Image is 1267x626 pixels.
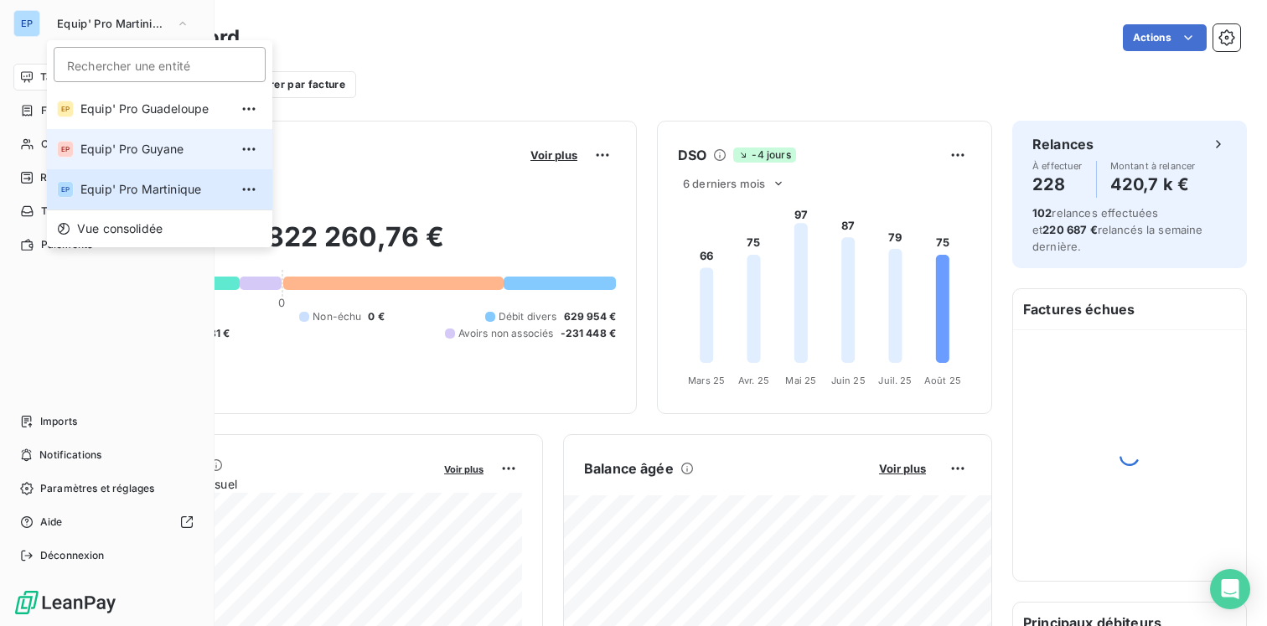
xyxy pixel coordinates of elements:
span: relances effectuées et relancés la semaine dernière. [1032,206,1203,253]
span: Imports [40,414,77,429]
button: Actions [1123,24,1207,51]
input: placeholder [54,47,266,82]
tspan: Juil. 25 [878,375,912,386]
span: Voir plus [879,462,926,475]
button: Filtrer par facture [219,71,356,98]
h6: Relances [1032,134,1094,154]
span: Chiffre d'affaires mensuel [95,475,432,493]
img: Logo LeanPay [13,589,117,616]
span: Relances [40,170,85,185]
span: À effectuer [1032,161,1083,171]
span: 220 687 € [1042,223,1097,236]
a: +99Relances [13,164,200,191]
span: Paiements [41,237,92,252]
button: Voir plus [874,461,931,476]
span: Vue consolidée [77,220,163,237]
tspan: Mai 25 [785,375,816,386]
a: Paramètres et réglages [13,475,200,502]
button: Voir plus [439,461,489,476]
span: 0 [278,296,285,309]
span: Aide [40,515,63,530]
a: 21Tâches [13,198,200,225]
button: Voir plus [525,147,582,163]
tspan: Juin 25 [831,375,866,386]
a: Clients [13,131,200,158]
tspan: Août 25 [924,375,961,386]
span: Montant à relancer [1110,161,1196,171]
h4: 228 [1032,171,1083,198]
h6: Factures échues [1013,289,1246,329]
tspan: Avr. 25 [738,375,769,386]
a: Aide [13,509,200,535]
a: Tableau de bord [13,64,200,91]
span: Voir plus [444,463,484,475]
span: 629 954 € [564,309,616,324]
span: Déconnexion [40,548,105,563]
tspan: Mars 25 [688,375,725,386]
span: Equip' Pro Guyane [80,141,229,158]
span: Clients [41,137,75,152]
span: Non-échu [313,309,361,324]
div: Open Intercom Messenger [1210,569,1250,609]
span: Equip' Pro Martinique [57,17,169,30]
a: Paiements [13,231,200,258]
span: 6 derniers mois [683,177,765,190]
div: EP [57,101,74,117]
span: 0 € [368,309,384,324]
div: EP [57,181,74,198]
span: Paramètres et réglages [40,481,154,496]
span: Tâches [41,204,76,219]
h6: DSO [678,145,706,165]
div: EP [13,10,40,37]
span: -4 jours [733,147,795,163]
span: Factures [41,103,84,118]
span: Avoirs non associés [458,326,554,341]
span: -231 448 € [561,326,617,341]
span: Débit divers [499,309,557,324]
span: Voir plus [530,148,577,162]
h4: 420,7 k € [1110,171,1196,198]
div: EP [57,141,74,158]
a: Imports [13,408,200,435]
a: Factures [13,97,200,124]
span: Notifications [39,448,101,463]
span: Equip' Pro Guadeloupe [80,101,229,117]
h6: Balance âgée [584,458,674,479]
span: Tableau de bord [40,70,118,85]
h2: 822 260,76 € [95,220,616,271]
span: Equip' Pro Martinique [80,181,229,198]
span: 102 [1032,206,1052,220]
